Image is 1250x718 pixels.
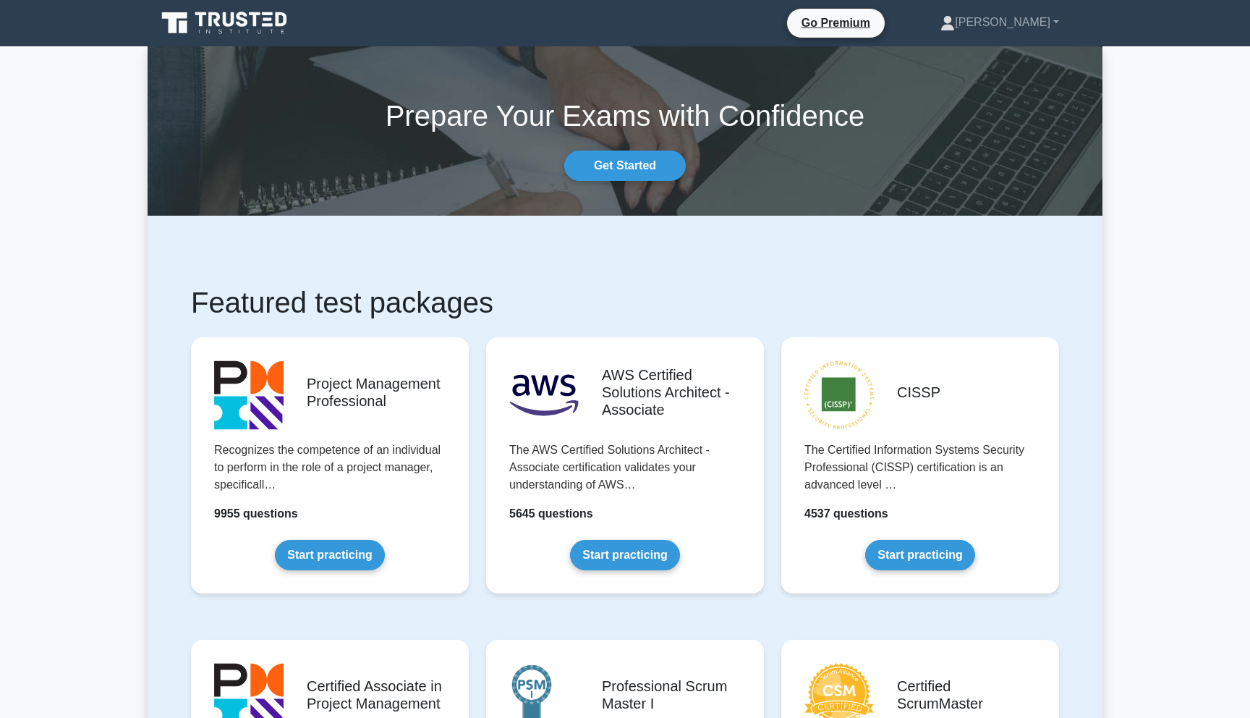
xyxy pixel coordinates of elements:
[191,285,1059,320] h1: Featured test packages
[570,540,679,570] a: Start practicing
[275,540,384,570] a: Start practicing
[865,540,974,570] a: Start practicing
[564,151,686,181] a: Get Started
[148,98,1102,133] h1: Prepare Your Exams with Confidence
[793,14,879,32] a: Go Premium
[906,8,1094,37] a: [PERSON_NAME]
